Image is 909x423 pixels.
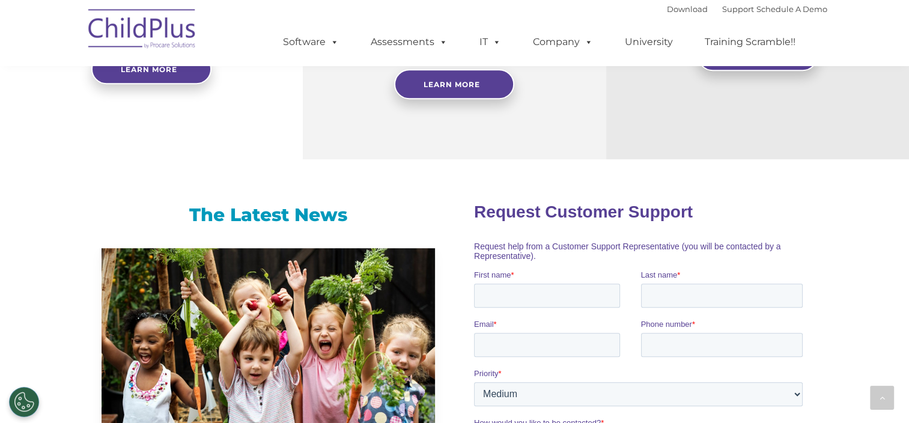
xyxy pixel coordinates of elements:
a: IT [467,30,513,54]
a: Training Scramble!! [693,30,807,54]
a: Download [667,4,708,14]
span: Last name [167,79,204,88]
span: Learn more [121,65,177,74]
font: | [667,4,827,14]
a: Assessments [359,30,460,54]
a: Learn more [91,54,211,84]
button: Cookies Settings [9,387,39,417]
a: Learn More [394,69,514,99]
span: Learn More [424,80,480,89]
img: ChildPlus by Procare Solutions [82,1,202,61]
iframe: Chat Widget [849,365,909,423]
a: University [613,30,685,54]
a: Support [722,4,754,14]
a: Company [521,30,605,54]
span: Phone number [167,129,218,138]
a: Software [271,30,351,54]
a: Schedule A Demo [756,4,827,14]
h3: The Latest News [102,203,435,227]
